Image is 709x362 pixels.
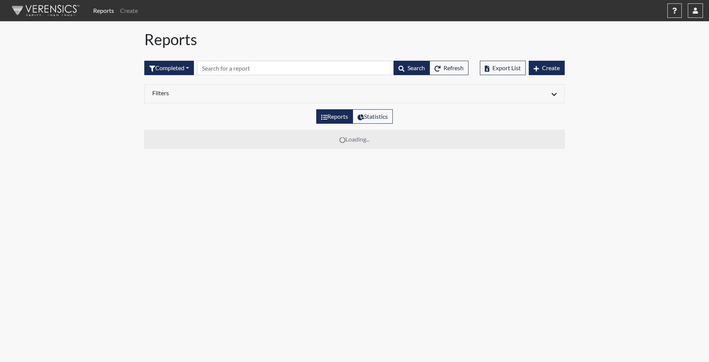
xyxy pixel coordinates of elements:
td: Loading... [145,130,565,149]
a: Create [117,3,141,18]
input: Search by Registration ID, Interview Number, or Investigation Name. [197,61,394,75]
span: Search [408,64,425,71]
span: Refresh [444,64,464,71]
h6: Filters [152,89,349,96]
label: View statistics about completed interviews [353,109,393,124]
a: Reports [90,3,117,18]
button: Search [394,61,430,75]
button: Refresh [429,61,469,75]
div: Click to expand/collapse filters [147,89,562,98]
button: Export List [480,61,526,75]
button: Create [529,61,565,75]
label: View the list of reports [316,109,353,124]
button: Completed [144,61,194,75]
span: Export List [492,64,521,71]
h1: Reports [144,30,565,49]
div: Filter by interview status [144,61,194,75]
span: Create [542,64,560,71]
